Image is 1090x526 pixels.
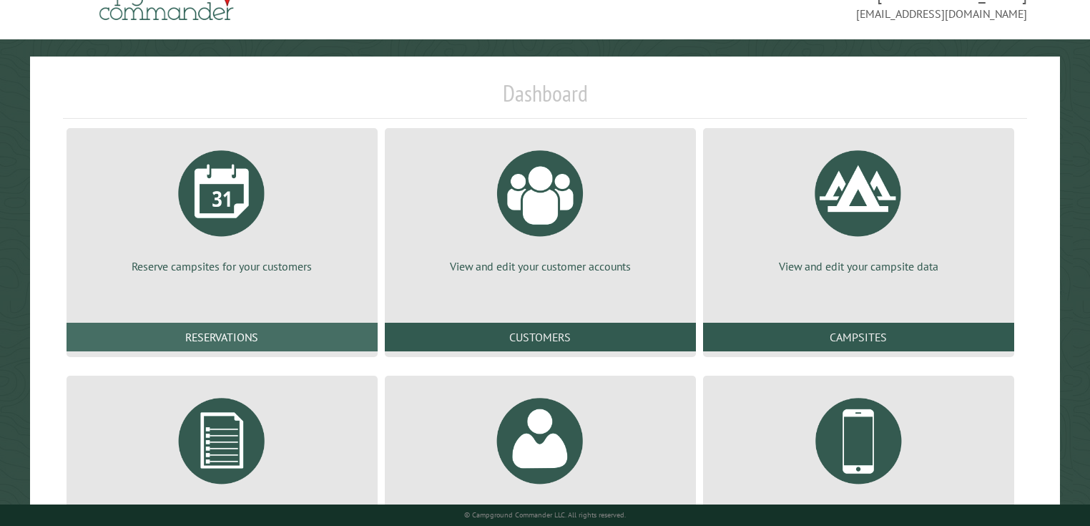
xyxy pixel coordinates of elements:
[84,387,360,522] a: Generate reports about your campground
[84,140,360,274] a: Reserve campsites for your customers
[84,258,360,274] p: Reserve campsites for your customers
[720,387,997,522] a: Manage customer communications
[67,323,378,351] a: Reservations
[720,140,997,274] a: View and edit your campsite data
[464,510,626,520] small: © Campground Commander LLC. All rights reserved.
[720,258,997,274] p: View and edit your campsite data
[402,387,679,522] a: View and edit your Campground Commander account
[402,258,679,274] p: View and edit your customer accounts
[703,323,1014,351] a: Campsites
[63,79,1028,119] h1: Dashboard
[385,323,696,351] a: Customers
[402,140,679,274] a: View and edit your customer accounts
